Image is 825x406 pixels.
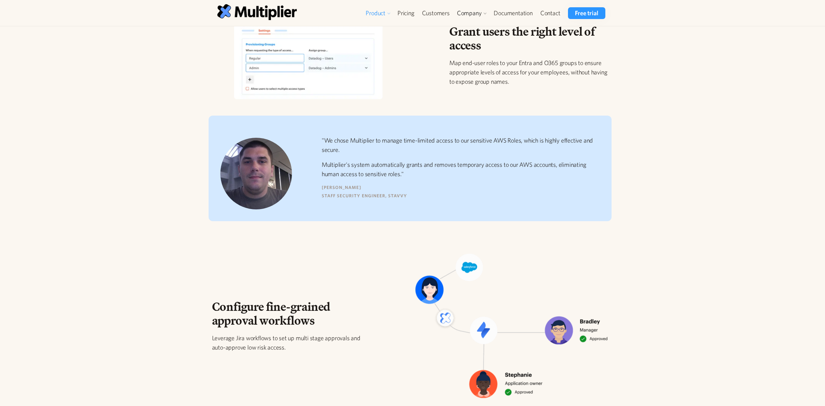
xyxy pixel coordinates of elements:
[418,7,453,19] a: Customers
[449,58,608,86] p: Map end-user roles to your Entra and O365 groups to ensure appropriate levels of access for your ...
[453,7,490,19] div: Company
[212,300,370,328] h2: Configure fine-grained approval workflows
[449,22,595,55] span: Grant users the right level of access
[394,7,418,19] a: Pricing
[366,9,385,17] div: Product
[457,9,482,17] div: Company
[322,160,595,179] p: Multiplier's system automatically grants and removes temporary access to our AWS accounts, elimin...
[490,7,536,19] a: Documentation
[362,7,394,19] div: Product
[537,7,564,19] a: Contact
[322,136,595,154] p: "We chose Multiplier to manage time-limited access to our sensitive AWS Roles, which is highly ef...
[322,192,595,199] h6: staff security engineer, stavvy
[322,185,361,190] strong: [PERSON_NAME]
[568,7,605,19] a: Free trial
[212,333,370,352] p: Leverage Jira workflows to set up multi stage approvals and auto-approve low risk access.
